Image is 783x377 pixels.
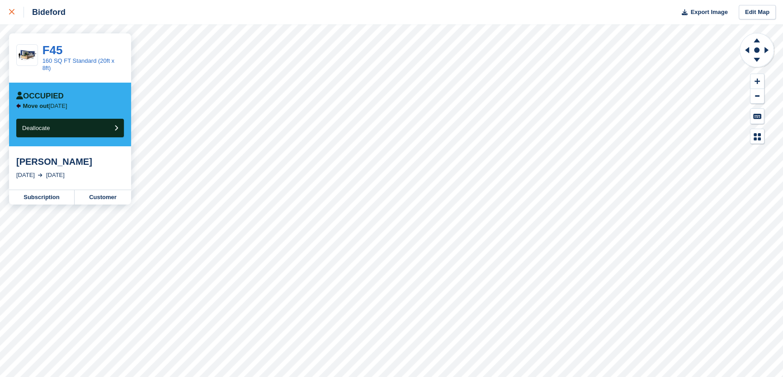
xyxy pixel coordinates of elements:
[676,5,728,20] button: Export Image
[23,102,49,109] span: Move out
[16,156,124,167] div: [PERSON_NAME]
[42,43,63,57] a: F45
[22,125,50,131] span: Deallocate
[16,103,21,108] img: arrow-left-icn-90495f2de72eb5bd0bd1c3c35deca35cc13f817d75bef06ecd7c0b315636ce7e.svg
[16,171,35,180] div: [DATE]
[75,190,131,205] a: Customer
[9,190,75,205] a: Subscription
[16,92,64,101] div: Occupied
[739,5,776,20] a: Edit Map
[42,57,114,71] a: 160 SQ FT Standard (20ft x 8ft)
[38,173,42,177] img: arrow-right-light-icn-cde0832a797a2874e46488d9cf13f60e5c3a73dbe684e267c42b8395dfbc2abf.svg
[23,102,67,110] p: [DATE]
[690,8,727,17] span: Export Image
[46,171,65,180] div: [DATE]
[17,47,38,63] img: 20-ft-container.jpg
[24,7,66,18] div: Bideford
[750,74,764,89] button: Zoom In
[16,119,124,137] button: Deallocate
[750,109,764,124] button: Keyboard Shortcuts
[750,129,764,144] button: Map Legend
[750,89,764,104] button: Zoom Out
